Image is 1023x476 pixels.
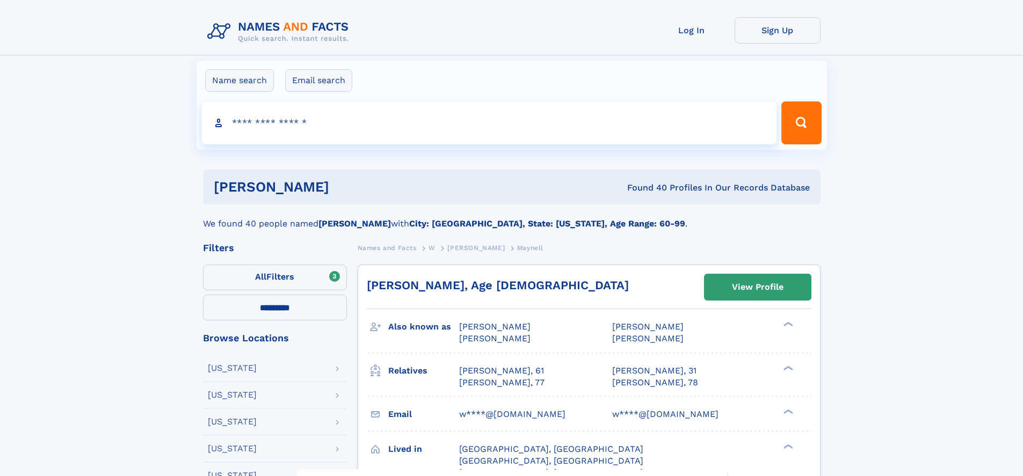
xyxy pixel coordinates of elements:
[781,443,794,450] div: ❯
[388,405,459,423] h3: Email
[205,69,274,92] label: Name search
[388,440,459,458] h3: Lived in
[429,244,436,252] span: W
[208,444,257,453] div: [US_STATE]
[705,274,811,300] a: View Profile
[781,101,821,144] button: Search Button
[517,244,543,252] span: Maynell
[649,17,735,43] a: Log In
[781,408,794,415] div: ❯
[732,275,783,299] div: View Profile
[208,418,257,426] div: [US_STATE]
[203,333,347,343] div: Browse Locations
[735,17,821,43] a: Sign Up
[612,321,684,332] span: [PERSON_NAME]
[459,333,531,343] span: [PERSON_NAME]
[459,321,531,332] span: [PERSON_NAME]
[285,69,352,92] label: Email search
[367,279,629,292] a: [PERSON_NAME], Age [DEMOGRAPHIC_DATA]
[208,364,257,372] div: [US_STATE]
[202,101,777,144] input: search input
[459,365,544,377] a: [PERSON_NAME], 61
[429,241,436,254] a: W
[612,365,696,377] a: [PERSON_NAME], 31
[208,391,257,399] div: [US_STATE]
[459,377,545,389] a: [PERSON_NAME], 77
[459,444,643,454] span: [GEOGRAPHIC_DATA], [GEOGRAPHIC_DATA]
[203,204,821,230] div: We found 40 people named with .
[318,218,391,229] b: [PERSON_NAME]
[388,318,459,336] h3: Also known as
[203,265,347,290] label: Filters
[781,321,794,328] div: ❯
[478,182,810,194] div: Found 40 Profiles In Our Records Database
[255,272,266,282] span: All
[781,364,794,371] div: ❯
[612,333,684,343] span: [PERSON_NAME]
[612,377,698,389] a: [PERSON_NAME], 78
[447,244,505,252] span: [PERSON_NAME]
[203,243,347,253] div: Filters
[459,456,643,466] span: [GEOGRAPHIC_DATA], [GEOGRAPHIC_DATA]
[203,17,358,46] img: Logo Names and Facts
[214,180,478,194] h1: [PERSON_NAME]
[409,218,685,229] b: City: [GEOGRAPHIC_DATA], State: [US_STATE], Age Range: 60-99
[358,241,417,254] a: Names and Facts
[388,362,459,380] h3: Relatives
[447,241,505,254] a: [PERSON_NAME]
